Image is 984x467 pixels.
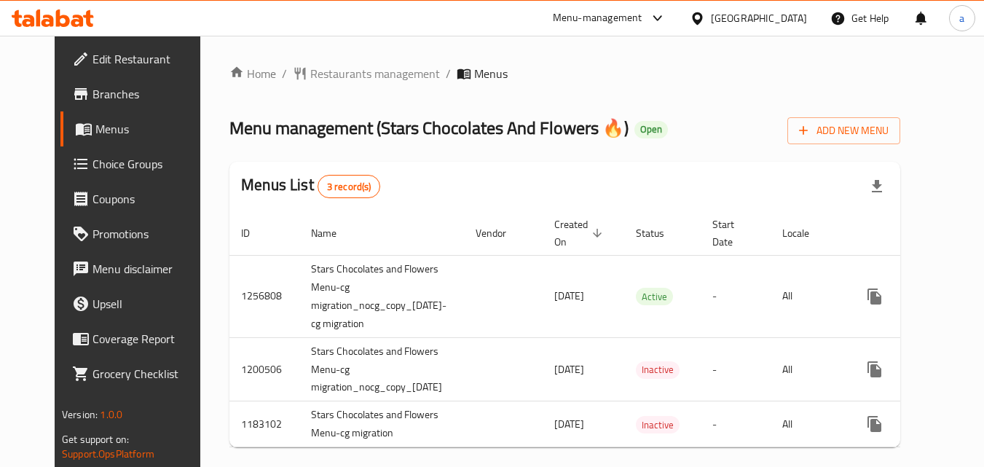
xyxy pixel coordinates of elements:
span: Created On [554,216,607,251]
span: Inactive [636,361,680,378]
a: Grocery Checklist [60,356,219,391]
td: 1183102 [229,401,299,447]
span: Locale [782,224,828,242]
span: Get support on: [62,430,129,449]
span: Version: [62,405,98,424]
span: Choice Groups [93,155,208,173]
div: [GEOGRAPHIC_DATA] [711,10,807,26]
span: Menus [95,120,208,138]
div: Open [634,121,668,138]
span: 1.0.0 [100,405,122,424]
td: - [701,255,771,337]
span: Inactive [636,417,680,433]
span: Menus [474,65,508,82]
a: Menu disclaimer [60,251,219,286]
nav: breadcrumb [229,65,900,82]
li: / [282,65,287,82]
a: Restaurants management [293,65,440,82]
td: - [701,337,771,401]
span: Active [636,289,673,305]
span: Menu disclaimer [93,260,208,278]
span: Status [636,224,683,242]
button: more [857,407,892,442]
div: Inactive [636,361,680,379]
td: All [771,337,846,401]
td: All [771,255,846,337]
td: Stars Chocolates and Flowers Menu-cg migration_nocg_copy_[DATE]-cg migration [299,255,464,337]
button: more [857,279,892,314]
td: 1256808 [229,255,299,337]
a: Coupons [60,181,219,216]
h2: Menus List [241,174,380,198]
span: Coupons [93,190,208,208]
li: / [446,65,451,82]
button: Change Status [892,279,927,314]
td: Stars Chocolates and Flowers Menu-cg migration_nocg_copy_[DATE] [299,337,464,401]
span: Grocery Checklist [93,365,208,382]
span: ID [241,224,269,242]
span: Coverage Report [93,330,208,348]
span: [DATE] [554,415,584,433]
a: Support.OpsPlatform [62,444,154,463]
a: Menus [60,111,219,146]
span: a [959,10,964,26]
span: [DATE] [554,286,584,305]
span: Edit Restaurant [93,50,208,68]
div: Inactive [636,416,680,433]
span: Upsell [93,295,208,313]
span: Branches [93,85,208,103]
span: Menu management ( Stars Chocolates And Flowers 🔥 ) [229,111,629,144]
td: 1200506 [229,337,299,401]
div: Export file [859,169,894,204]
a: Home [229,65,276,82]
button: Add New Menu [787,117,900,144]
span: 3 record(s) [318,180,380,194]
td: All [771,401,846,447]
div: Total records count [318,175,381,198]
a: Coverage Report [60,321,219,356]
span: Add New Menu [799,122,889,140]
span: Restaurants management [310,65,440,82]
button: more [857,352,892,387]
a: Branches [60,76,219,111]
div: Menu-management [553,9,642,27]
a: Edit Restaurant [60,42,219,76]
a: Promotions [60,216,219,251]
td: Stars Chocolates and Flowers Menu-cg migration [299,401,464,447]
button: Change Status [892,407,927,442]
span: [DATE] [554,360,584,379]
span: Start Date [712,216,753,251]
span: Name [311,224,355,242]
button: Change Status [892,352,927,387]
a: Choice Groups [60,146,219,181]
td: - [701,401,771,447]
span: Open [634,123,668,136]
span: Promotions [93,225,208,243]
span: Vendor [476,224,525,242]
a: Upsell [60,286,219,321]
